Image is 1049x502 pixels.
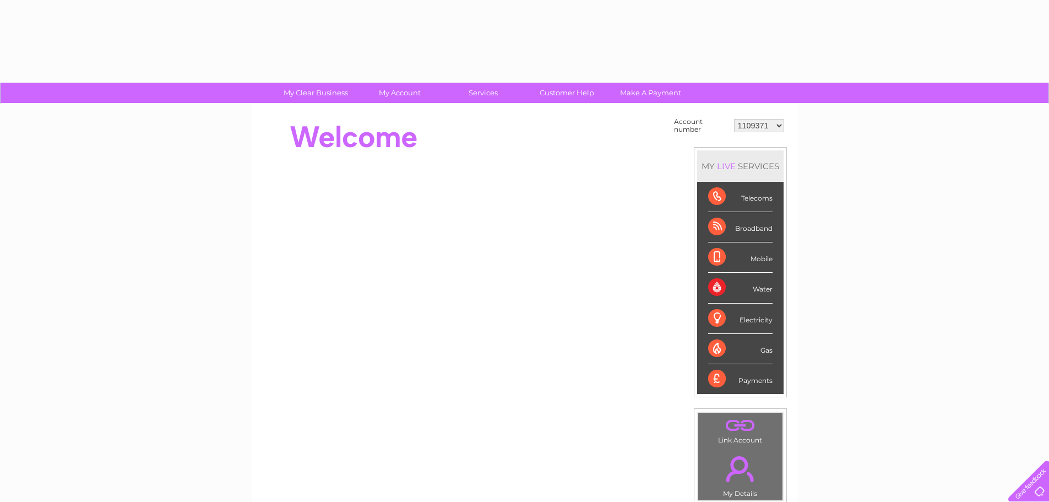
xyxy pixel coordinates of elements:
div: Mobile [708,242,773,273]
div: MY SERVICES [697,150,784,182]
a: . [701,415,780,435]
div: Payments [708,364,773,394]
td: My Details [698,447,783,501]
div: Water [708,273,773,303]
a: Make A Payment [605,83,696,103]
div: LIVE [715,161,738,171]
div: Electricity [708,304,773,334]
a: My Account [354,83,445,103]
td: Account number [671,115,731,136]
a: My Clear Business [270,83,361,103]
div: Broadband [708,212,773,242]
div: Telecoms [708,182,773,212]
a: . [701,450,780,488]
a: Services [438,83,529,103]
div: Gas [708,334,773,364]
td: Link Account [698,412,783,447]
a: Customer Help [521,83,612,103]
